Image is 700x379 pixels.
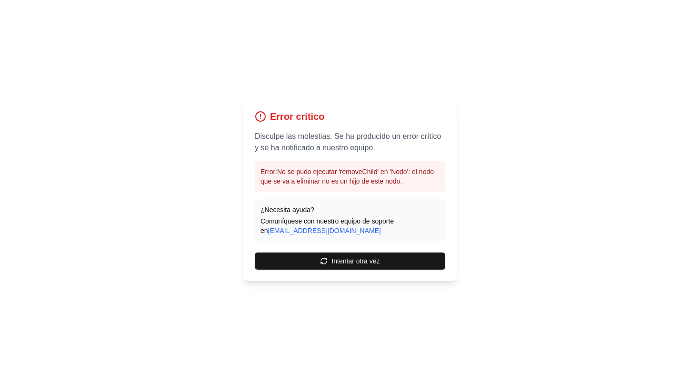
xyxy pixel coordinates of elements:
[260,168,277,175] font: Error:
[255,253,445,270] button: Intentar otra vez
[255,132,441,152] font: Disculpe las molestias. Se ha producido un error crítico y se ha notificado a nuestro equipo.
[331,257,380,265] font: Intentar otra vez
[260,217,394,234] font: Comuníquese con nuestro equipo de soporte en
[260,168,434,185] font: No se pudo ejecutar 'removeChild' en 'Nodo': el nodo que se va a eliminar no es un hijo de este n...
[270,111,324,122] font: Error crítico
[260,206,314,214] font: ¿Necesita ayuda?
[268,227,381,234] a: [EMAIL_ADDRESS][DOMAIN_NAME]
